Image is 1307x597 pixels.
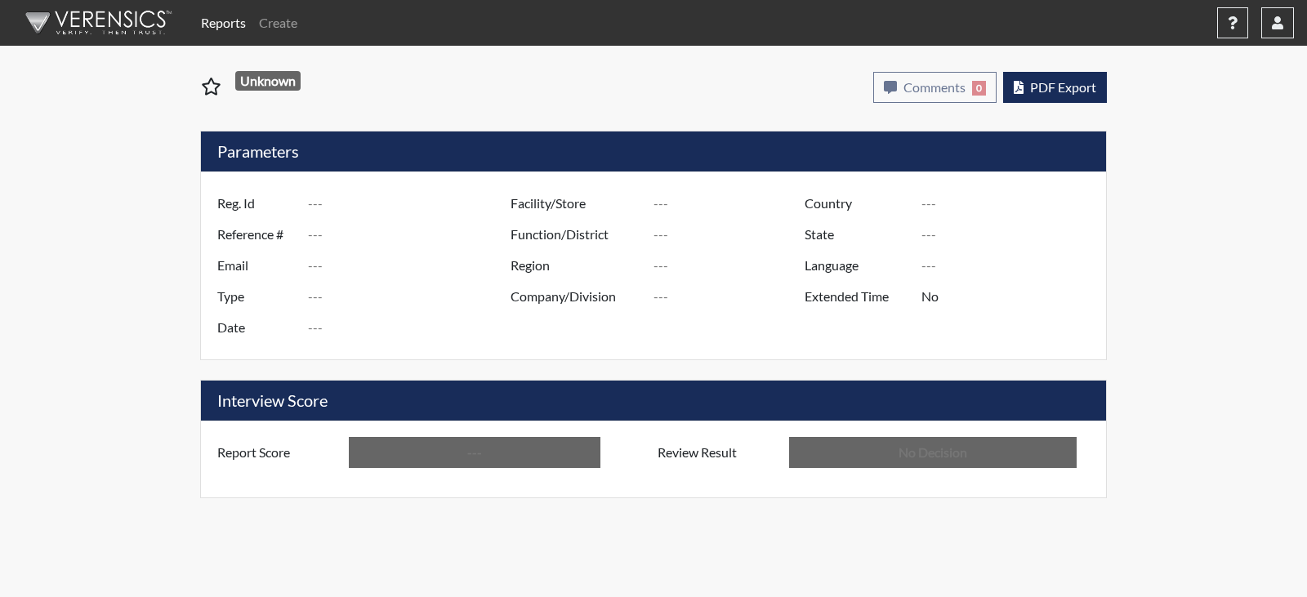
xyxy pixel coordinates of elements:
input: --- [308,250,515,281]
label: Country [792,188,921,219]
label: Reg. Id [205,188,308,219]
button: PDF Export [1003,72,1107,103]
h5: Parameters [201,131,1106,172]
label: Company/Division [498,281,653,312]
input: --- [653,281,809,312]
input: --- [653,188,809,219]
input: --- [653,250,809,281]
input: --- [308,281,515,312]
label: State [792,219,921,250]
a: Create [252,7,304,39]
h5: Interview Score [201,381,1106,421]
input: --- [653,219,809,250]
label: Extended Time [792,281,921,312]
input: No Decision [789,437,1077,468]
label: Facility/Store [498,188,653,219]
label: Report Score [205,437,349,468]
label: Type [205,281,308,312]
span: Comments [903,79,966,95]
label: Reference # [205,219,308,250]
input: --- [308,188,515,219]
input: --- [921,219,1102,250]
button: Comments0 [873,72,997,103]
input: --- [921,281,1102,312]
a: Reports [194,7,252,39]
input: --- [308,219,515,250]
span: 0 [972,81,986,96]
label: Language [792,250,921,281]
label: Email [205,250,308,281]
label: Date [205,312,308,343]
label: Region [498,250,653,281]
input: --- [308,312,515,343]
label: Review Result [645,437,789,468]
label: Function/District [498,219,653,250]
span: Unknown [235,71,301,91]
input: --- [921,188,1102,219]
input: --- [921,250,1102,281]
input: --- [349,437,600,468]
span: PDF Export [1030,79,1096,95]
